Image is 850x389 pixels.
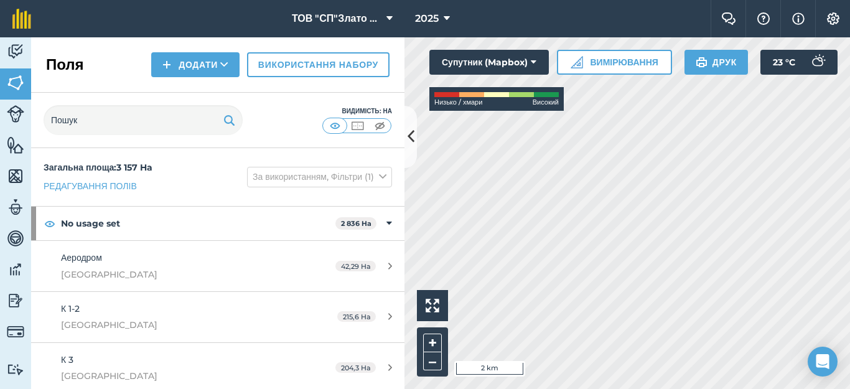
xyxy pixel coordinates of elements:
img: svg+xml;base64,PHN2ZyB4bWxucz0iaHR0cDovL3d3dy53My5vcmcvMjAwMC9zdmciIHdpZHRoPSI1NiIgaGVpZ2h0PSI2MC... [7,167,24,185]
img: svg+xml;base64,PD94bWwgdmVyc2lvbj0iMS4wIiBlbmNvZGluZz0idXRmLTgiPz4KPCEtLSBHZW5lcmF0b3I6IEFkb2JlIE... [7,42,24,61]
button: Додати [151,52,240,77]
span: 204,3 Ha [335,362,376,373]
strong: 2 836 Ha [341,219,371,228]
span: 2025 [415,11,439,26]
img: svg+xml;base64,PHN2ZyB4bWxucz0iaHR0cDovL3d3dy53My5vcmcvMjAwMC9zdmciIHdpZHRoPSIxNCIgaGVpZ2h0PSIyNC... [162,57,171,72]
img: svg+xml;base64,PHN2ZyB4bWxucz0iaHR0cDovL3d3dy53My5vcmcvMjAwMC9zdmciIHdpZHRoPSIxOSIgaGVpZ2h0PSIyNC... [696,55,708,70]
img: A question mark icon [756,12,771,25]
a: Використання набору [247,52,390,77]
button: 23 °C [760,50,838,75]
span: Низько / хмари [434,97,482,108]
div: Open Intercom Messenger [808,347,838,377]
div: No usage set2 836 Ha [31,207,404,240]
a: Аеродром[GEOGRAPHIC_DATA]42,29 Ha [31,241,404,291]
input: Пошук [44,105,243,135]
img: svg+xml;base64,PD94bWwgdmVyc2lvbj0iMS4wIiBlbmNvZGluZz0idXRmLTgiPz4KPCEtLSBHZW5lcmF0b3I6IEFkb2JlIE... [7,105,24,123]
img: svg+xml;base64,PD94bWwgdmVyc2lvbj0iMS4wIiBlbmNvZGluZz0idXRmLTgiPz4KPCEtLSBHZW5lcmF0b3I6IEFkb2JlIE... [7,291,24,310]
span: Аеродром [61,252,102,263]
button: – [423,352,442,370]
img: svg+xml;base64,PD94bWwgdmVyc2lvbj0iMS4wIiBlbmNvZGluZz0idXRmLTgiPz4KPCEtLSBHZW5lcmF0b3I6IEFkb2JlIE... [7,323,24,340]
a: Редагування полів [44,179,137,193]
img: fieldmargin Логотип [12,9,31,29]
a: К 1-2[GEOGRAPHIC_DATA]215,6 Ha [31,292,404,342]
img: svg+xml;base64,PD94bWwgdmVyc2lvbj0iMS4wIiBlbmNvZGluZz0idXRmLTgiPz4KPCEtLSBHZW5lcmF0b3I6IEFkb2JlIE... [7,363,24,375]
button: За використанням, Фільтри (1) [247,167,392,187]
img: svg+xml;base64,PHN2ZyB4bWxucz0iaHR0cDovL3d3dy53My5vcmcvMjAwMC9zdmciIHdpZHRoPSI1NiIgaGVpZ2h0PSI2MC... [7,73,24,92]
span: [GEOGRAPHIC_DATA] [61,318,295,332]
img: svg+xml;base64,PD94bWwgdmVyc2lvbj0iMS4wIiBlbmNvZGluZz0idXRmLTgiPz4KPCEtLSBHZW5lcmF0b3I6IEFkb2JlIE... [7,229,24,248]
img: svg+xml;base64,PHN2ZyB4bWxucz0iaHR0cDovL3d3dy53My5vcmcvMjAwMC9zdmciIHdpZHRoPSIxOCIgaGVpZ2h0PSIyNC... [44,216,55,231]
span: [GEOGRAPHIC_DATA] [61,268,295,281]
img: svg+xml;base64,PHN2ZyB4bWxucz0iaHR0cDovL3d3dy53My5vcmcvMjAwMC9zdmciIHdpZHRoPSIxNyIgaGVpZ2h0PSIxNy... [792,11,805,26]
button: Друк [684,50,748,75]
img: A cog icon [826,12,841,25]
button: + [423,334,442,352]
img: Four arrows, one pointing top left, one top right, one bottom right and the last bottom left [426,299,439,312]
div: Видимість: На [322,106,392,116]
span: [GEOGRAPHIC_DATA] [61,369,295,383]
strong: Загальна площа : 3 157 Ha [44,162,152,173]
span: К 1-2 [61,303,80,314]
h2: Поля [46,55,84,75]
strong: No usage set [61,207,335,240]
button: Супутник (Mapbox) [429,50,549,75]
img: Two speech bubbles overlapping with the left bubble in the forefront [721,12,736,25]
img: svg+xml;base64,PD94bWwgdmVyc2lvbj0iMS4wIiBlbmNvZGluZz0idXRmLTgiPz4KPCEtLSBHZW5lcmF0b3I6IEFkb2JlIE... [805,50,830,75]
img: svg+xml;base64,PHN2ZyB4bWxucz0iaHR0cDovL3d3dy53My5vcmcvMjAwMC9zdmciIHdpZHRoPSI1MCIgaGVpZ2h0PSI0MC... [327,120,343,132]
img: Ruler icon [571,56,583,68]
span: 42,29 Ha [335,261,376,271]
span: Високий [533,97,559,108]
span: 215,6 Ha [337,311,376,322]
button: Вимірювання [557,50,672,75]
img: svg+xml;base64,PHN2ZyB4bWxucz0iaHR0cDovL3d3dy53My5vcmcvMjAwMC9zdmciIHdpZHRoPSIxOSIgaGVpZ2h0PSIyNC... [223,113,235,128]
span: ТОВ "СП"Злато Таврії" [292,11,381,26]
span: 23 ° C [773,50,795,75]
img: svg+xml;base64,PHN2ZyB4bWxucz0iaHR0cDovL3d3dy53My5vcmcvMjAwMC9zdmciIHdpZHRoPSI1NiIgaGVpZ2h0PSI2MC... [7,136,24,154]
img: svg+xml;base64,PHN2ZyB4bWxucz0iaHR0cDovL3d3dy53My5vcmcvMjAwMC9zdmciIHdpZHRoPSI1MCIgaGVpZ2h0PSI0MC... [372,120,388,132]
img: svg+xml;base64,PD94bWwgdmVyc2lvbj0iMS4wIiBlbmNvZGluZz0idXRmLTgiPz4KPCEtLSBHZW5lcmF0b3I6IEFkb2JlIE... [7,198,24,217]
span: К 3 [61,354,73,365]
img: svg+xml;base64,PD94bWwgdmVyc2lvbj0iMS4wIiBlbmNvZGluZz0idXRmLTgiPz4KPCEtLSBHZW5lcmF0b3I6IEFkb2JlIE... [7,260,24,279]
img: svg+xml;base64,PHN2ZyB4bWxucz0iaHR0cDovL3d3dy53My5vcmcvMjAwMC9zdmciIHdpZHRoPSI1MCIgaGVpZ2h0PSI0MC... [350,120,365,132]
